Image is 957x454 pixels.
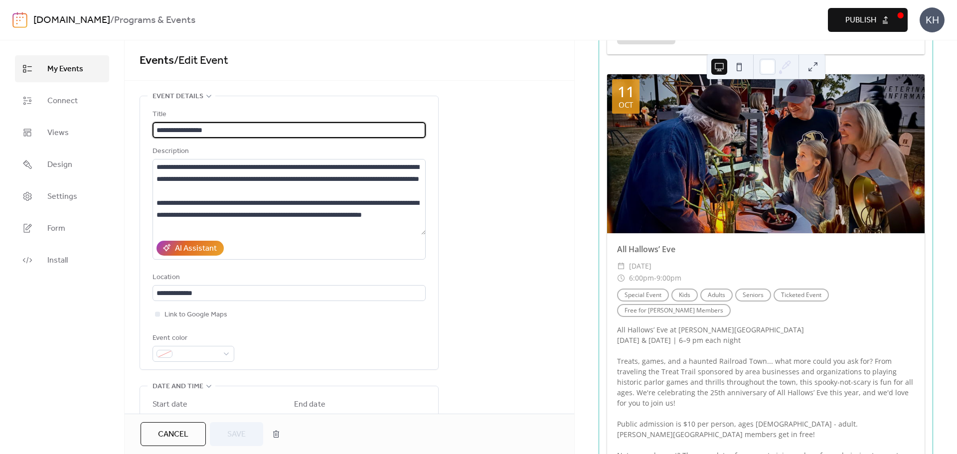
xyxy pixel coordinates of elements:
[15,247,109,274] a: Install
[617,260,625,272] div: ​
[47,223,65,235] span: Form
[47,95,78,107] span: Connect
[15,55,109,82] a: My Events
[629,272,654,284] span: 6:00pm
[15,119,109,146] a: Views
[110,11,114,30] b: /
[153,91,203,103] span: Event details
[158,429,188,441] span: Cancel
[153,413,167,425] span: Date
[164,309,227,321] span: Link to Google Maps
[15,87,109,114] a: Connect
[629,260,651,272] span: [DATE]
[153,146,424,157] div: Description
[153,272,424,284] div: Location
[920,7,945,32] div: KH
[47,159,72,171] span: Design
[607,243,925,255] div: All Hallows’ Eve
[294,399,325,411] div: End date
[140,50,174,72] a: Events
[174,50,228,72] span: / Edit Event
[157,241,224,256] button: AI Assistant
[153,399,187,411] div: Start date
[654,272,656,284] span: -
[47,127,69,139] span: Views
[366,413,382,425] span: Time
[294,413,309,425] span: Date
[141,422,206,446] button: Cancel
[15,215,109,242] a: Form
[12,12,27,28] img: logo
[47,191,77,203] span: Settings
[33,11,110,30] a: [DOMAIN_NAME]
[828,8,908,32] button: Publish
[47,255,68,267] span: Install
[224,413,240,425] span: Time
[15,151,109,178] a: Design
[618,84,635,99] div: 11
[619,101,633,109] div: Oct
[617,272,625,284] div: ​
[153,381,203,393] span: Date and time
[845,14,876,26] span: Publish
[47,63,83,75] span: My Events
[153,109,424,121] div: Title
[175,243,217,255] div: AI Assistant
[114,11,195,30] b: Programs & Events
[15,183,109,210] a: Settings
[153,332,232,344] div: Event color
[656,272,681,284] span: 9:00pm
